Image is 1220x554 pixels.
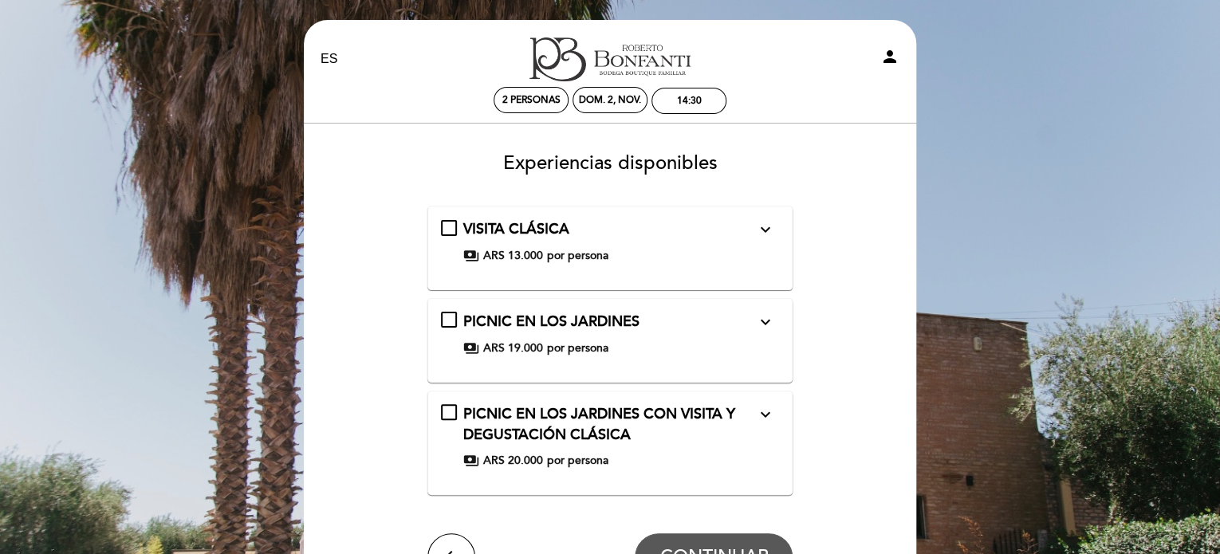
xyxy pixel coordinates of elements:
[441,219,780,264] md-checkbox: VISITA CLÁSICA expand_more Tour guiado con degustación de 3 vinos seleccionados. Acompañada por u...
[880,47,899,66] i: person
[755,405,774,424] i: expand_more
[502,94,561,106] span: 2 personas
[547,248,608,264] span: por persona
[510,37,710,81] a: Turismo - Bodega [PERSON_NAME]
[463,405,735,443] span: PICNIC EN LOS JARDINES CON VISITA Y DEGUSTACIÓN CLÁSICA
[579,94,641,106] div: dom. 2, nov.
[441,312,780,356] md-checkbox: PICNIC EN LOS JARDINES expand_more Tour guiado a Bodega sin degustación, seguido de un picnic sob...
[880,47,899,72] button: person
[463,220,569,238] span: VISITA CLÁSICA
[463,340,479,356] span: payments
[750,312,779,332] button: expand_more
[463,312,640,330] span: PICNIC EN LOS JARDINES
[463,453,479,469] span: payments
[547,340,608,356] span: por persona
[483,248,543,264] span: ARS 13.000
[547,453,608,469] span: por persona
[750,404,779,425] button: expand_more
[677,95,702,107] div: 14:30
[483,340,543,356] span: ARS 19.000
[463,248,479,264] span: payments
[755,312,774,332] i: expand_more
[755,220,774,239] i: expand_more
[441,404,780,469] md-checkbox: PICNIC EN LOS JARDINES CON VISITA Y DEGUSTACIÓN CLÁSICA expand_more Tour guiado a Bodega, seguido...
[503,151,718,175] span: Experiencias disponibles
[483,453,543,469] span: ARS 20.000
[750,219,779,240] button: expand_more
